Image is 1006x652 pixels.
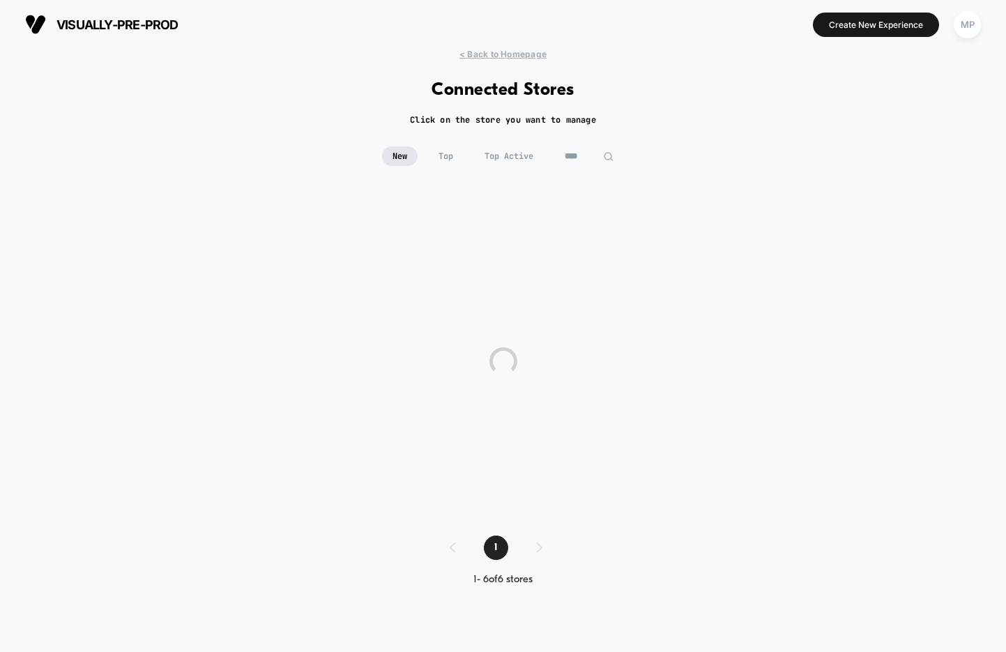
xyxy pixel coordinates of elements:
[25,14,46,35] img: Visually logo
[950,10,985,39] button: MP
[56,17,178,32] span: visually-pre-prod
[428,146,464,166] span: Top
[382,146,418,166] span: New
[813,13,939,37] button: Create New Experience
[603,151,613,162] img: edit
[459,49,547,59] span: < Back to Homepage
[432,80,574,100] h1: Connected Stores
[954,11,981,38] div: MP
[474,146,544,166] span: Top Active
[21,13,183,36] button: visually-pre-prod
[410,114,596,126] h2: Click on the store you want to manage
